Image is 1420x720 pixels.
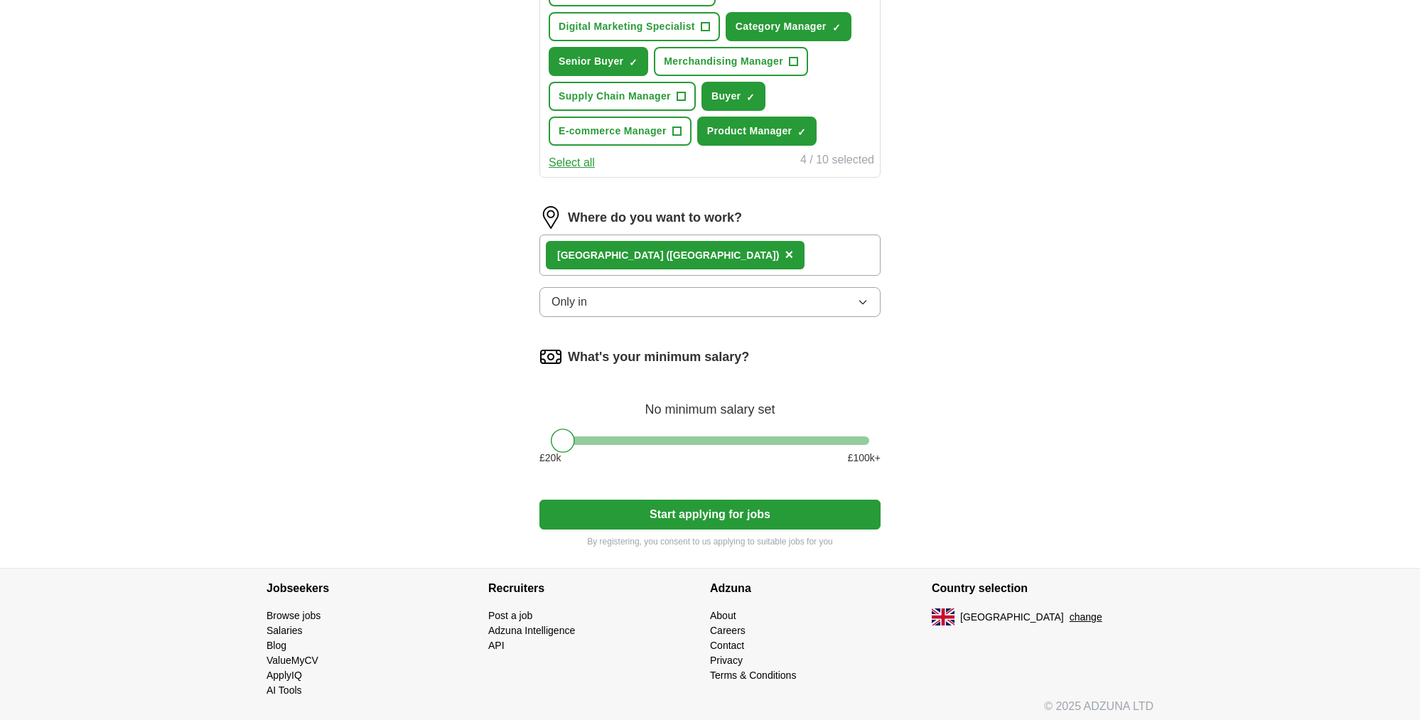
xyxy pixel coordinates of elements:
[797,127,806,138] span: ✓
[552,294,587,311] span: Only in
[267,670,302,681] a: ApplyIQ
[267,684,302,696] a: AI Tools
[539,385,881,419] div: No minimum salary set
[710,655,743,666] a: Privacy
[960,610,1064,625] span: [GEOGRAPHIC_DATA]
[800,151,874,171] div: 4 / 10 selected
[549,12,720,41] button: Digital Marketing Specialist
[549,154,595,171] button: Select all
[549,82,696,111] button: Supply Chain Manager
[539,535,881,548] p: By registering, you consent to us applying to suitable jobs for you
[785,247,793,262] span: ×
[710,640,744,651] a: Contact
[539,206,562,229] img: location.png
[559,54,623,69] span: Senior Buyer
[267,625,303,636] a: Salaries
[488,640,505,651] a: API
[710,670,796,681] a: Terms & Conditions
[666,249,779,261] span: ([GEOGRAPHIC_DATA])
[549,47,648,76] button: Senior Buyer✓
[707,124,792,139] span: Product Manager
[832,22,841,33] span: ✓
[557,249,664,261] strong: [GEOGRAPHIC_DATA]
[697,117,817,146] button: Product Manager✓
[654,47,808,76] button: Merchandising Manager
[701,82,765,111] button: Buyer✓
[539,451,561,466] span: £ 20 k
[1070,610,1102,625] button: change
[267,640,286,651] a: Blog
[488,625,575,636] a: Adzuna Intelligence
[746,92,755,103] span: ✓
[539,345,562,368] img: salary.png
[539,500,881,530] button: Start applying for jobs
[710,625,746,636] a: Careers
[539,287,881,317] button: Only in
[559,124,667,139] span: E-commerce Manager
[559,19,695,34] span: Digital Marketing Specialist
[568,348,749,367] label: What's your minimum salary?
[848,451,881,466] span: £ 100 k+
[664,54,783,69] span: Merchandising Manager
[736,19,827,34] span: Category Manager
[568,208,742,227] label: Where do you want to work?
[726,12,851,41] button: Category Manager✓
[629,57,638,68] span: ✓
[267,655,318,666] a: ValueMyCV
[488,610,532,621] a: Post a job
[710,610,736,621] a: About
[559,89,671,104] span: Supply Chain Manager
[549,117,692,146] button: E-commerce Manager
[711,89,741,104] span: Buyer
[932,569,1153,608] h4: Country selection
[932,608,954,625] img: UK flag
[267,610,321,621] a: Browse jobs
[785,245,793,266] button: ×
